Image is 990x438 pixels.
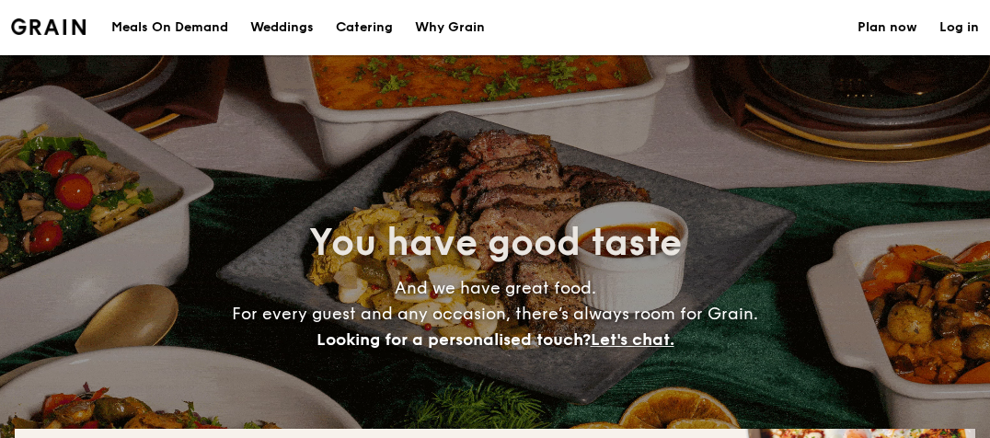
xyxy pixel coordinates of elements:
span: And we have great food. For every guest and any occasion, there’s always room for Grain. [232,278,758,350]
a: Logotype [11,18,86,35]
img: Grain [11,18,86,35]
span: You have good taste [309,221,682,265]
span: Let's chat. [591,329,674,350]
span: Looking for a personalised touch? [317,329,591,350]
